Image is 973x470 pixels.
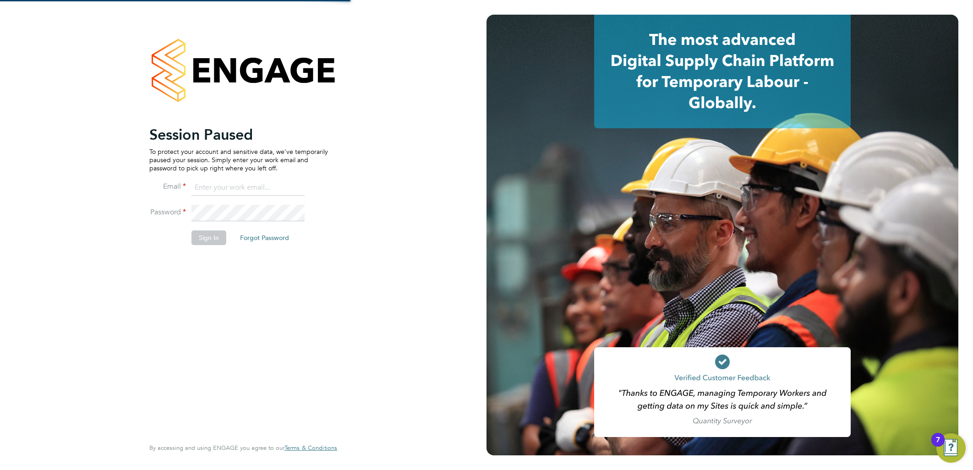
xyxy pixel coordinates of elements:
[149,126,328,144] h2: Session Paused
[149,444,337,452] span: By accessing and using ENGAGE you agree to our
[149,148,328,173] p: To protect your account and sensitive data, we've temporarily paused your session. Simply enter y...
[191,180,305,196] input: Enter your work email...
[191,230,226,245] button: Sign In
[149,182,186,191] label: Email
[149,208,186,217] label: Password
[233,230,296,245] button: Forgot Password
[936,440,940,452] div: 7
[284,444,337,452] a: Terms & Conditions
[936,433,966,463] button: Open Resource Center, 7 new notifications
